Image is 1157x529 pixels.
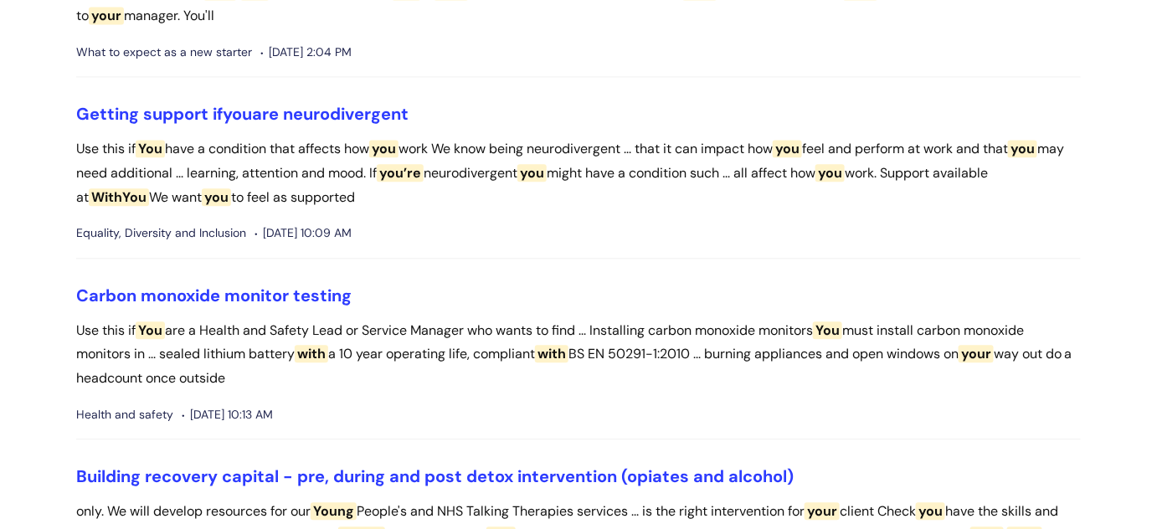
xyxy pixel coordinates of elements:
span: you’re [377,164,424,182]
a: Building recovery capital - pre, during and post detox intervention (opiates and alcohol) [76,465,794,487]
span: [DATE] 10:13 AM [182,404,273,425]
span: with [295,345,328,362]
span: with [535,345,568,362]
span: [DATE] 2:04 PM [260,42,352,63]
span: You [136,321,165,339]
span: WithYou [89,188,149,206]
span: you [815,164,845,182]
span: You [813,321,842,339]
span: Young [311,502,357,520]
span: What to expect as a new starter [76,42,252,63]
span: Health and safety [76,404,173,425]
span: you [223,103,252,125]
span: You [136,140,165,157]
span: you [773,140,802,157]
p: Use this if have a condition that affects how work We know being neurodivergent ... that it can i... [76,137,1081,209]
span: [DATE] 10:09 AM [255,223,352,244]
span: you [369,140,399,157]
span: you [517,164,547,182]
p: Use this if are a Health and Safety Lead or Service Manager who wants to find ... Installing carb... [76,319,1081,391]
a: Getting support ifyouare neurodivergent [76,103,409,125]
span: your [959,345,994,362]
span: you [916,502,945,520]
span: you [202,188,231,206]
span: you [1008,140,1037,157]
span: Equality, Diversity and Inclusion [76,223,246,244]
a: Carbon monoxide monitor testing [76,285,352,306]
span: your [805,502,840,520]
span: your [89,7,124,24]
